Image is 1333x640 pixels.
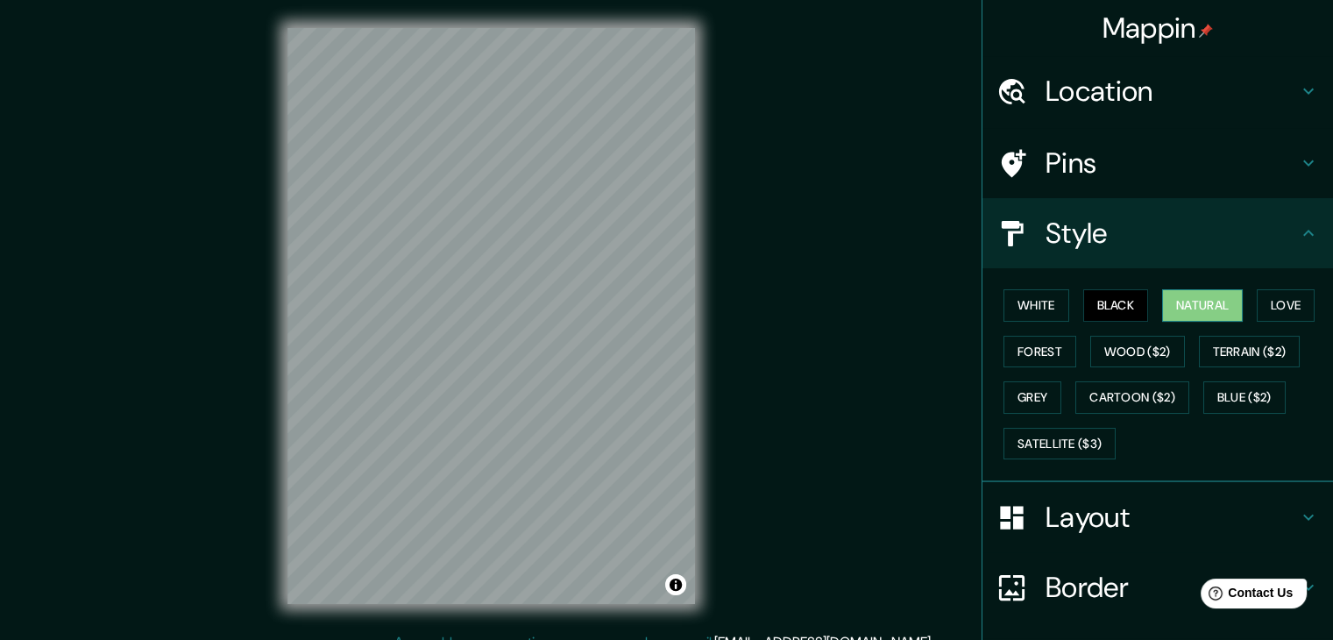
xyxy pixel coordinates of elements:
img: pin-icon.png [1199,24,1213,38]
div: Pins [982,128,1333,198]
button: White [1003,289,1069,322]
h4: Layout [1046,500,1298,535]
div: Layout [982,482,1333,552]
button: Satellite ($3) [1003,428,1116,460]
button: Black [1083,289,1149,322]
button: Love [1257,289,1315,322]
button: Toggle attribution [665,574,686,595]
div: Style [982,198,1333,268]
iframe: Help widget launcher [1177,572,1314,621]
button: Wood ($2) [1090,336,1185,368]
button: Forest [1003,336,1076,368]
h4: Location [1046,74,1298,109]
h4: Pins [1046,146,1298,181]
h4: Style [1046,216,1298,251]
div: Border [982,552,1333,622]
button: Grey [1003,381,1061,414]
div: Location [982,56,1333,126]
h4: Mappin [1103,11,1214,46]
button: Cartoon ($2) [1075,381,1189,414]
h4: Border [1046,570,1298,605]
button: Natural [1162,289,1243,322]
canvas: Map [287,28,695,604]
button: Blue ($2) [1203,381,1286,414]
button: Terrain ($2) [1199,336,1301,368]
